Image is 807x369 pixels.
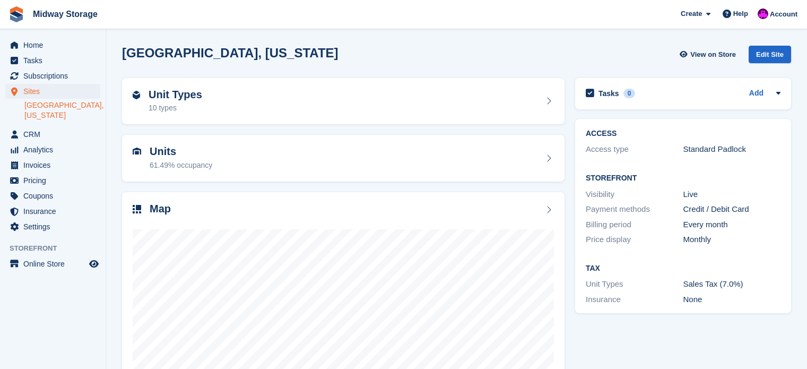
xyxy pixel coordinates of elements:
[150,145,212,158] h2: Units
[149,89,202,101] h2: Unit Types
[5,188,100,203] a: menu
[586,174,780,183] h2: Storefront
[149,102,202,114] div: 10 types
[733,8,748,19] span: Help
[5,53,100,68] a: menu
[5,127,100,142] a: menu
[5,173,100,188] a: menu
[122,78,565,125] a: Unit Types 10 types
[683,143,781,156] div: Standard Padlock
[758,8,768,19] img: Gordie Sorensen
[122,46,339,60] h2: [GEOGRAPHIC_DATA], [US_STATE]
[683,219,781,231] div: Every month
[23,68,87,83] span: Subscriptions
[23,256,87,271] span: Online Store
[681,8,702,19] span: Create
[150,160,212,171] div: 61.49% occupancy
[122,135,565,182] a: Units 61.49% occupancy
[5,158,100,173] a: menu
[749,46,791,67] a: Edit Site
[5,68,100,83] a: menu
[598,89,619,98] h2: Tasks
[10,243,106,254] span: Storefront
[586,130,780,138] h2: ACCESS
[8,6,24,22] img: stora-icon-8386f47178a22dfd0bd8f6a31ec36ba5ce8667c1dd55bd0f319d3a0aa187defe.svg
[23,127,87,142] span: CRM
[5,142,100,157] a: menu
[23,158,87,173] span: Invoices
[5,84,100,99] a: menu
[88,258,100,270] a: Preview store
[690,49,736,60] span: View on Store
[683,203,781,216] div: Credit / Debit Card
[683,294,781,306] div: None
[749,46,791,63] div: Edit Site
[586,278,683,290] div: Unit Types
[5,256,100,271] a: menu
[586,188,683,201] div: Visibility
[24,100,100,121] a: [GEOGRAPHIC_DATA], [US_STATE]
[5,219,100,234] a: menu
[133,91,140,99] img: unit-type-icn-2b2737a686de81e16bb02015468b77c625bbabd49415b5ef34ead5e3b44a266d.svg
[678,46,740,63] a: View on Store
[683,278,781,290] div: Sales Tax (7.0%)
[749,88,763,100] a: Add
[5,204,100,219] a: menu
[683,188,781,201] div: Live
[5,38,100,53] a: menu
[770,9,797,20] span: Account
[623,89,636,98] div: 0
[133,205,141,213] img: map-icn-33ee37083ee616e46c38cad1a60f524a97daa1e2b2c8c0bc3eb3415660979fc1.svg
[23,173,87,188] span: Pricing
[29,5,102,23] a: Midway Storage
[586,203,683,216] div: Payment methods
[23,53,87,68] span: Tasks
[683,234,781,246] div: Monthly
[23,84,87,99] span: Sites
[586,219,683,231] div: Billing period
[23,142,87,157] span: Analytics
[586,264,780,273] h2: Tax
[150,203,171,215] h2: Map
[23,219,87,234] span: Settings
[586,294,683,306] div: Insurance
[23,38,87,53] span: Home
[586,143,683,156] div: Access type
[133,148,141,155] img: unit-icn-7be61d7bf1b0ce9d3e12c5938cc71ed9869f7b940bace4675aadf7bd6d80202e.svg
[586,234,683,246] div: Price display
[23,188,87,203] span: Coupons
[23,204,87,219] span: Insurance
